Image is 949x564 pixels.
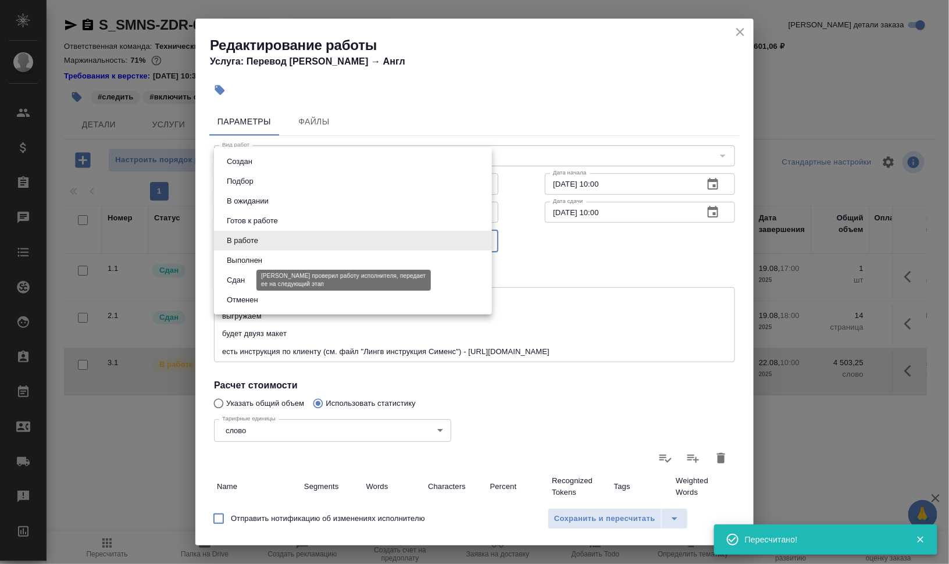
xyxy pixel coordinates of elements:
button: Выполнен [223,254,266,267]
button: Закрыть [908,534,932,545]
button: В работе [223,234,262,247]
div: Пересчитано! [745,534,898,545]
button: Отменен [223,294,262,306]
button: В ожидании [223,195,272,208]
button: Сдан [223,274,248,287]
button: Готов к работе [223,215,281,227]
button: Подбор [223,175,257,188]
button: Создан [223,155,256,168]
